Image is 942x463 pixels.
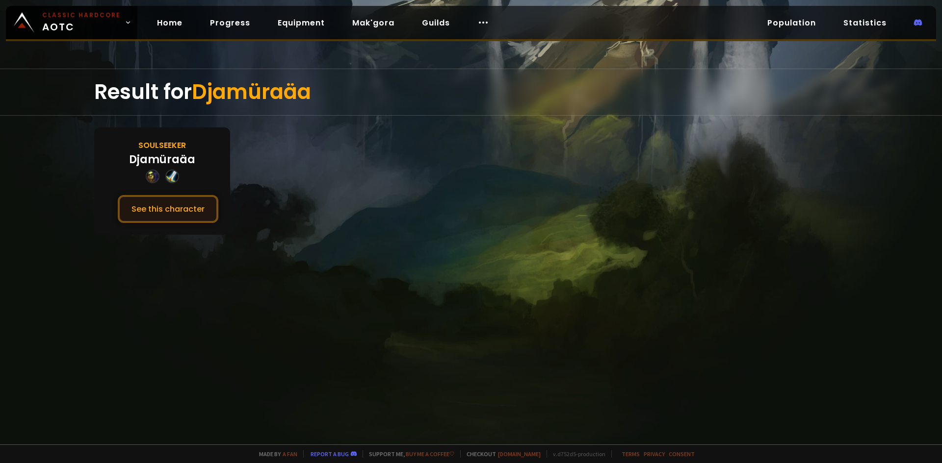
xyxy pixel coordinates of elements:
button: See this character [118,195,218,223]
a: Terms [622,450,640,458]
a: Progress [202,13,258,33]
a: Buy me a coffee [406,450,454,458]
a: Statistics [836,13,894,33]
a: Equipment [270,13,333,33]
span: Djamüraäa [192,77,311,106]
span: Support me, [363,450,454,458]
a: Classic HardcoreAOTC [6,6,137,39]
a: Privacy [644,450,665,458]
small: Classic Hardcore [42,11,121,20]
a: Guilds [414,13,458,33]
a: Home [149,13,190,33]
div: Result for [94,69,848,115]
a: a fan [283,450,297,458]
span: Checkout [460,450,541,458]
a: Report a bug [311,450,349,458]
a: [DOMAIN_NAME] [498,450,541,458]
a: Mak'gora [344,13,402,33]
div: Djamüraäa [129,151,195,168]
span: Made by [253,450,297,458]
span: v. d752d5 - production [547,450,605,458]
div: Soulseeker [138,139,186,151]
a: Consent [669,450,695,458]
a: Population [759,13,824,33]
span: AOTC [42,11,121,34]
